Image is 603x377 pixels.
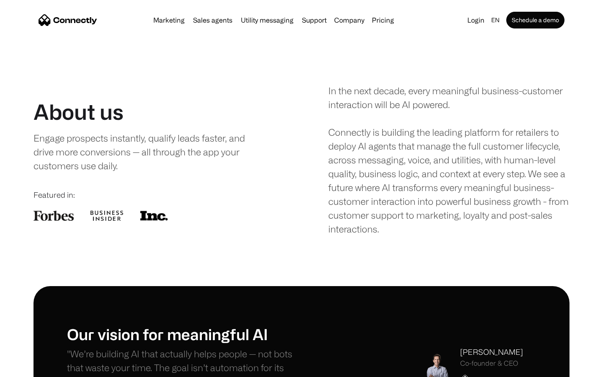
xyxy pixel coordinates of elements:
a: Marketing [150,17,188,23]
aside: Language selected: English [8,362,50,374]
div: Co-founder & CEO [460,359,523,367]
div: Company [334,14,364,26]
a: Utility messaging [237,17,297,23]
div: en [491,14,500,26]
a: Support [299,17,330,23]
a: Login [464,14,488,26]
div: Featured in: [33,189,275,201]
div: In the next decade, every meaningful business-customer interaction will be AI powered. Connectly ... [328,84,569,236]
a: Schedule a demo [506,12,564,28]
h1: Our vision for meaningful AI [67,325,301,343]
a: Pricing [368,17,397,23]
ul: Language list [17,362,50,374]
a: Sales agents [190,17,236,23]
h1: About us [33,99,124,124]
div: [PERSON_NAME] [460,346,523,358]
div: Engage prospects instantly, qualify leads faster, and drive more conversions — all through the ap... [33,131,263,173]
